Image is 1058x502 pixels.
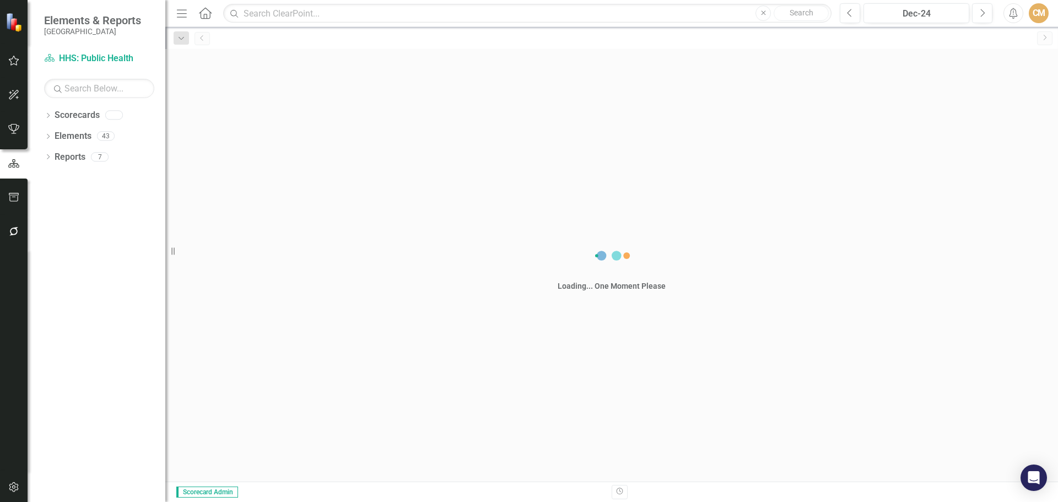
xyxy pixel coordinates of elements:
button: CM [1029,3,1049,23]
div: Dec-24 [867,7,965,20]
span: Scorecard Admin [176,487,238,498]
img: ClearPoint Strategy [5,12,25,33]
a: Scorecards [55,109,100,122]
div: Open Intercom Messenger [1021,465,1047,491]
small: [GEOGRAPHIC_DATA] [44,27,141,36]
button: Search [774,6,829,21]
a: Elements [55,130,91,143]
button: Dec-24 [863,3,969,23]
div: 43 [97,132,115,141]
div: Loading... One Moment Please [558,280,666,292]
input: Search ClearPoint... [223,4,832,23]
a: HHS: Public Health [44,52,154,65]
span: Elements & Reports [44,14,141,27]
a: Reports [55,151,85,164]
div: 7 [91,152,109,161]
input: Search Below... [44,79,154,98]
span: Search [790,8,813,17]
